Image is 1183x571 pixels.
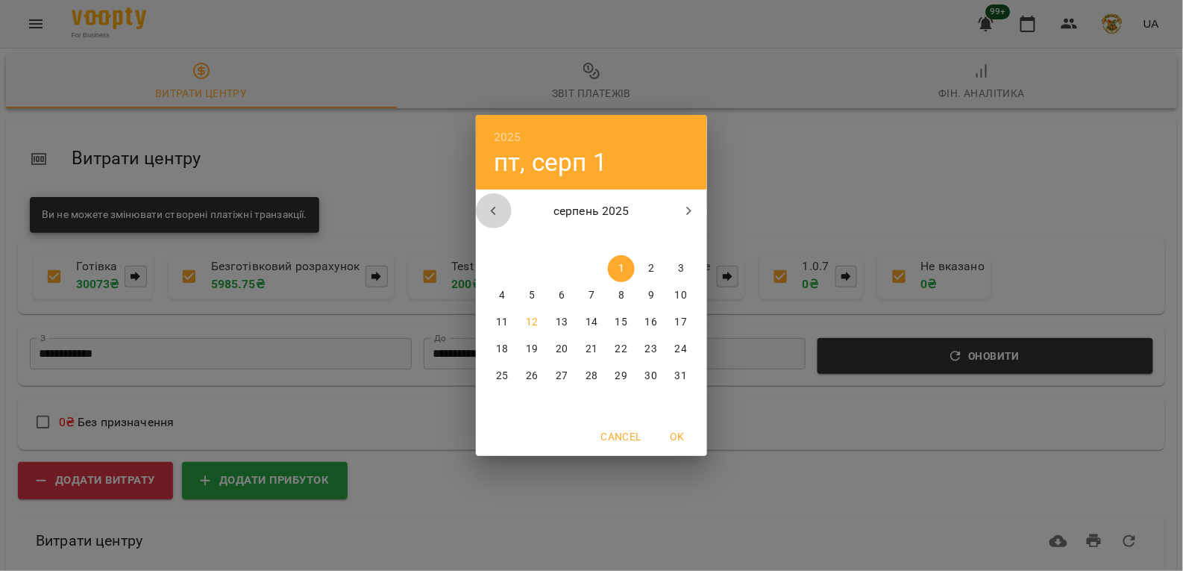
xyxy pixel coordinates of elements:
[608,309,635,336] button: 15
[586,369,597,384] p: 28
[518,233,545,248] span: вт
[595,423,647,450] button: Cancel
[548,363,575,390] button: 27
[675,342,687,357] p: 24
[556,369,568,384] p: 27
[675,315,687,330] p: 17
[638,336,665,363] button: 23
[518,309,545,336] button: 12
[578,282,605,309] button: 7
[586,315,597,330] p: 14
[529,288,535,303] p: 5
[526,369,538,384] p: 26
[608,363,635,390] button: 29
[556,342,568,357] p: 20
[526,342,538,357] p: 19
[496,315,508,330] p: 11
[668,255,694,282] button: 3
[578,336,605,363] button: 21
[559,288,565,303] p: 6
[601,428,641,446] span: Cancel
[548,336,575,363] button: 20
[548,233,575,248] span: ср
[489,336,515,363] button: 18
[668,309,694,336] button: 17
[489,233,515,248] span: пн
[489,282,515,309] button: 4
[668,336,694,363] button: 24
[496,369,508,384] p: 25
[578,309,605,336] button: 14
[645,369,657,384] p: 30
[489,309,515,336] button: 11
[638,255,665,282] button: 2
[548,282,575,309] button: 6
[668,282,694,309] button: 10
[615,342,627,357] p: 22
[586,342,597,357] p: 21
[645,315,657,330] p: 16
[675,369,687,384] p: 31
[653,423,701,450] button: OK
[578,233,605,248] span: чт
[512,202,672,220] p: серпень 2025
[608,255,635,282] button: 1
[675,288,687,303] p: 10
[618,261,624,276] p: 1
[518,336,545,363] button: 19
[615,315,627,330] p: 15
[578,363,605,390] button: 28
[518,363,545,390] button: 26
[489,363,515,390] button: 25
[618,288,624,303] p: 8
[659,428,695,446] span: OK
[548,309,575,336] button: 13
[645,342,657,357] p: 23
[668,233,694,248] span: нд
[608,233,635,248] span: пт
[608,336,635,363] button: 22
[638,363,665,390] button: 30
[608,282,635,309] button: 8
[638,233,665,248] span: сб
[494,127,521,148] button: 2025
[499,288,505,303] p: 4
[494,147,607,178] button: пт, серп 1
[526,315,538,330] p: 12
[638,309,665,336] button: 16
[668,363,694,390] button: 31
[678,261,684,276] p: 3
[615,369,627,384] p: 29
[638,282,665,309] button: 9
[589,288,594,303] p: 7
[648,288,654,303] p: 9
[518,282,545,309] button: 5
[556,315,568,330] p: 13
[648,261,654,276] p: 2
[496,342,508,357] p: 18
